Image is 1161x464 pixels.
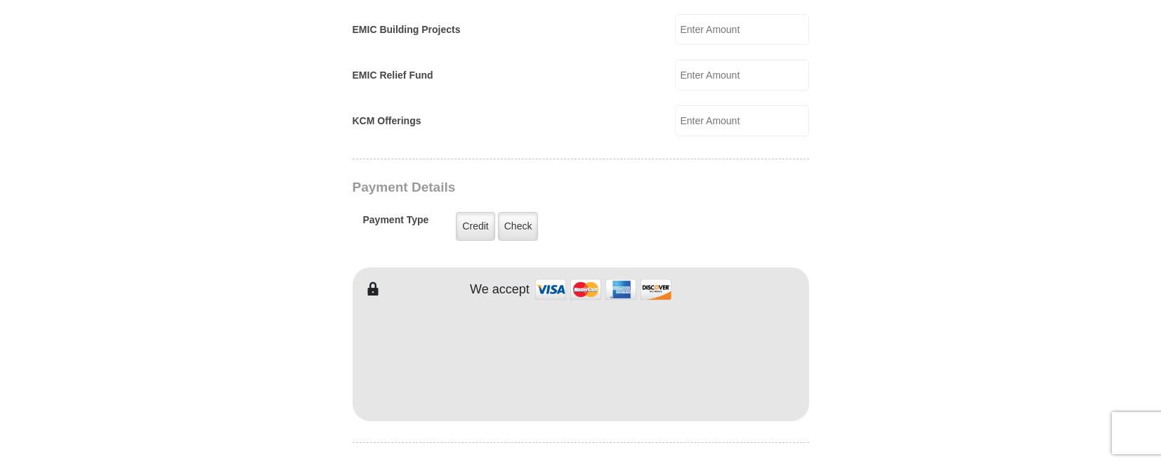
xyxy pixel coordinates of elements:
[470,282,530,298] h4: We accept
[675,14,809,45] input: Enter Amount
[456,212,494,241] label: Credit
[353,22,461,37] label: EMIC Building Projects
[353,180,711,196] h3: Payment Details
[353,68,433,83] label: EMIC Relief Fund
[675,60,809,91] input: Enter Amount
[363,214,429,233] h5: Payment Type
[675,105,809,136] input: Enter Amount
[353,114,421,128] label: KCM Offerings
[498,212,539,241] label: Check
[533,274,674,305] img: credit cards accepted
